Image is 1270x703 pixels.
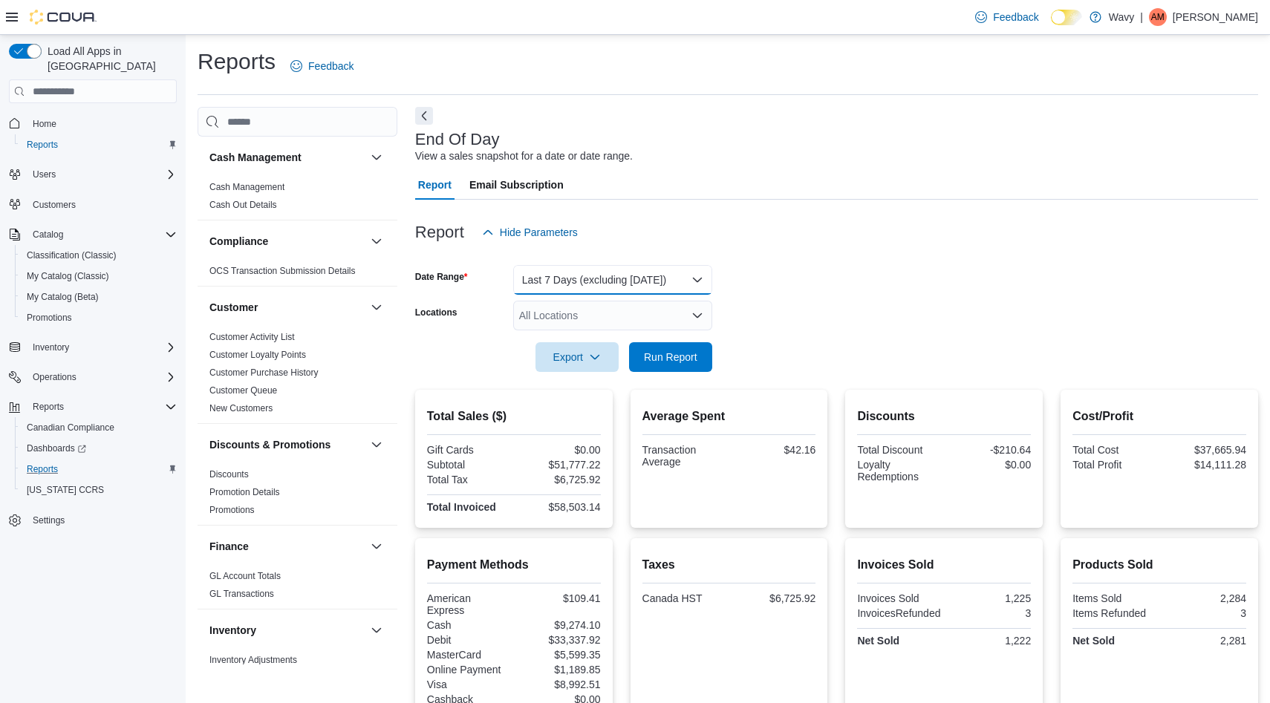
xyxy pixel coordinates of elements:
span: Report [418,170,452,200]
span: Home [33,118,56,130]
span: OCS Transaction Submission Details [209,265,356,277]
label: Date Range [415,271,468,283]
span: GL Account Totals [209,570,281,582]
span: Home [27,114,177,132]
span: Reports [21,136,177,154]
button: Inventory [368,621,385,639]
span: Operations [27,368,177,386]
div: View a sales snapshot for a date or date range. [415,148,633,164]
button: Compliance [368,232,385,250]
h3: Inventory [209,623,256,638]
button: Compliance [209,234,365,249]
a: OCS Transaction Submission Details [209,266,356,276]
div: $0.00 [947,459,1031,471]
h1: Reports [198,47,276,76]
h2: Taxes [642,556,816,574]
a: GL Account Totals [209,571,281,581]
div: $51,777.22 [517,459,601,471]
button: Inventory [209,623,365,638]
div: 1,222 [947,635,1031,647]
div: Total Cost [1072,444,1156,456]
div: Invoices Sold [857,592,941,604]
a: Cash Out Details [209,200,277,210]
span: Customers [27,195,177,214]
strong: Total Invoiced [427,501,496,513]
button: Inventory [3,337,183,358]
button: Promotions [15,307,183,328]
span: Inventory [27,339,177,356]
button: Customers [3,194,183,215]
button: Cash Management [209,150,365,165]
span: Users [33,169,56,180]
span: [US_STATE] CCRS [27,484,104,496]
button: Reports [27,398,70,416]
button: Home [3,112,183,134]
button: Finance [209,539,365,554]
button: Operations [27,368,82,386]
div: $9,274.10 [517,619,601,631]
span: Promotions [27,312,72,324]
a: My Catalog (Beta) [21,288,105,306]
span: Run Report [644,350,697,364]
h3: Customer [209,300,258,315]
span: Inventory Adjustments [209,654,297,666]
strong: Net Sold [1072,635,1115,647]
h3: Finance [209,539,249,554]
span: Customer Queue [209,385,277,396]
h2: Cost/Profit [1072,408,1246,425]
a: Reports [21,460,64,478]
span: Promotions [209,504,255,516]
div: $37,665.94 [1162,444,1246,456]
button: Customer [368,298,385,316]
a: Dashboards [21,439,92,457]
div: $5,599.35 [517,649,601,661]
span: Settings [33,514,65,526]
div: $0.00 [517,444,601,456]
div: Discounts & Promotions [198,465,397,525]
span: Classification (Classic) [21,246,177,264]
button: Settings [3,509,183,531]
div: $6,725.92 [517,474,601,485]
div: Debit [427,634,511,646]
a: Canadian Compliance [21,419,120,436]
input: Dark Mode [1051,10,1082,25]
div: Cash [427,619,511,631]
h3: Cash Management [209,150,302,165]
div: -$210.64 [947,444,1031,456]
button: Reports [15,134,183,155]
div: $6,725.92 [732,592,815,604]
div: Alexander McCarthy [1149,8,1167,26]
div: American Express [427,592,511,616]
span: My Catalog (Beta) [27,291,99,303]
span: Feedback [993,10,1038,24]
p: [PERSON_NAME] [1173,8,1258,26]
span: My Catalog (Classic) [27,270,109,282]
button: Last 7 Days (excluding [DATE]) [513,265,712,295]
div: $109.41 [517,592,601,604]
a: Customer Loyalty Points [209,350,306,360]
span: Inventory [33,341,69,353]
div: Gift Cards [427,444,511,456]
button: Users [3,164,183,185]
span: My Catalog (Beta) [21,288,177,306]
div: MasterCard [427,649,511,661]
span: New Customers [209,402,273,414]
button: Classification (Classic) [15,245,183,266]
div: Compliance [198,262,397,286]
div: Transaction Average [642,444,726,468]
div: 2,284 [1162,592,1246,604]
button: Discounts & Promotions [368,436,385,454]
div: Cash Management [198,178,397,220]
span: Canadian Compliance [21,419,177,436]
span: GL Transactions [209,588,274,600]
button: Cash Management [368,148,385,166]
span: Export [544,342,610,372]
span: Settings [27,511,177,529]
div: $33,337.92 [517,634,601,646]
button: [US_STATE] CCRS [15,480,183,500]
span: Cash Out Details [209,199,277,211]
a: GL Transactions [209,589,274,599]
span: Reports [27,398,177,416]
strong: Net Sold [857,635,899,647]
h2: Payment Methods [427,556,601,574]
